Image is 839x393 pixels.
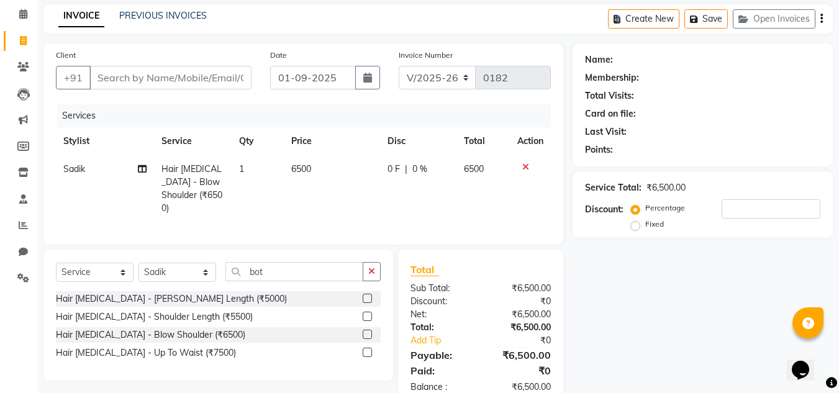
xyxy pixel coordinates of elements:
[284,127,380,155] th: Price
[481,321,560,334] div: ₹6,500.00
[232,127,284,155] th: Qty
[585,53,613,66] div: Name:
[646,181,686,194] div: ₹6,500.00
[787,343,827,381] iframe: chat widget
[585,89,634,102] div: Total Visits:
[585,203,624,216] div: Discount:
[401,308,481,321] div: Net:
[388,163,400,176] span: 0 F
[645,202,685,214] label: Percentage
[645,219,664,230] label: Fixed
[585,125,627,138] div: Last Visit:
[56,328,245,341] div: Hair [MEDICAL_DATA] - Blow Shoulder (₹6500)
[481,348,560,363] div: ₹6,500.00
[481,282,560,295] div: ₹6,500.00
[239,163,244,174] span: 1
[401,295,481,308] div: Discount:
[401,321,481,334] div: Total:
[58,5,104,27] a: INVOICE
[270,50,287,61] label: Date
[399,50,453,61] label: Invoice Number
[291,163,311,174] span: 6500
[410,263,439,276] span: Total
[585,181,642,194] div: Service Total:
[56,292,287,305] div: Hair [MEDICAL_DATA] - [PERSON_NAME] Length (₹5000)
[63,163,85,174] span: Sadik
[56,50,76,61] label: Client
[481,308,560,321] div: ₹6,500.00
[89,66,252,89] input: Search by Name/Mobile/Email/Code
[412,163,427,176] span: 0 %
[161,163,222,214] span: Hair [MEDICAL_DATA] - Blow Shoulder (₹6500)
[119,10,207,21] a: PREVIOUS INVOICES
[585,71,639,84] div: Membership:
[481,363,560,378] div: ₹0
[510,127,551,155] th: Action
[733,9,815,29] button: Open Invoices
[56,310,253,323] div: Hair [MEDICAL_DATA] - Shoulder Length (₹5500)
[494,334,561,347] div: ₹0
[56,66,91,89] button: +91
[585,143,613,156] div: Points:
[456,127,510,155] th: Total
[380,127,456,155] th: Disc
[56,346,236,359] div: Hair [MEDICAL_DATA] - Up To Waist (₹7500)
[401,348,481,363] div: Payable:
[608,9,679,29] button: Create New
[154,127,232,155] th: Service
[56,127,154,155] th: Stylist
[585,107,636,120] div: Card on file:
[225,262,363,281] input: Search or Scan
[401,363,481,378] div: Paid:
[464,163,484,174] span: 6500
[684,9,728,29] button: Save
[405,163,407,176] span: |
[401,334,494,347] a: Add Tip
[401,282,481,295] div: Sub Total:
[57,104,560,127] div: Services
[481,295,560,308] div: ₹0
